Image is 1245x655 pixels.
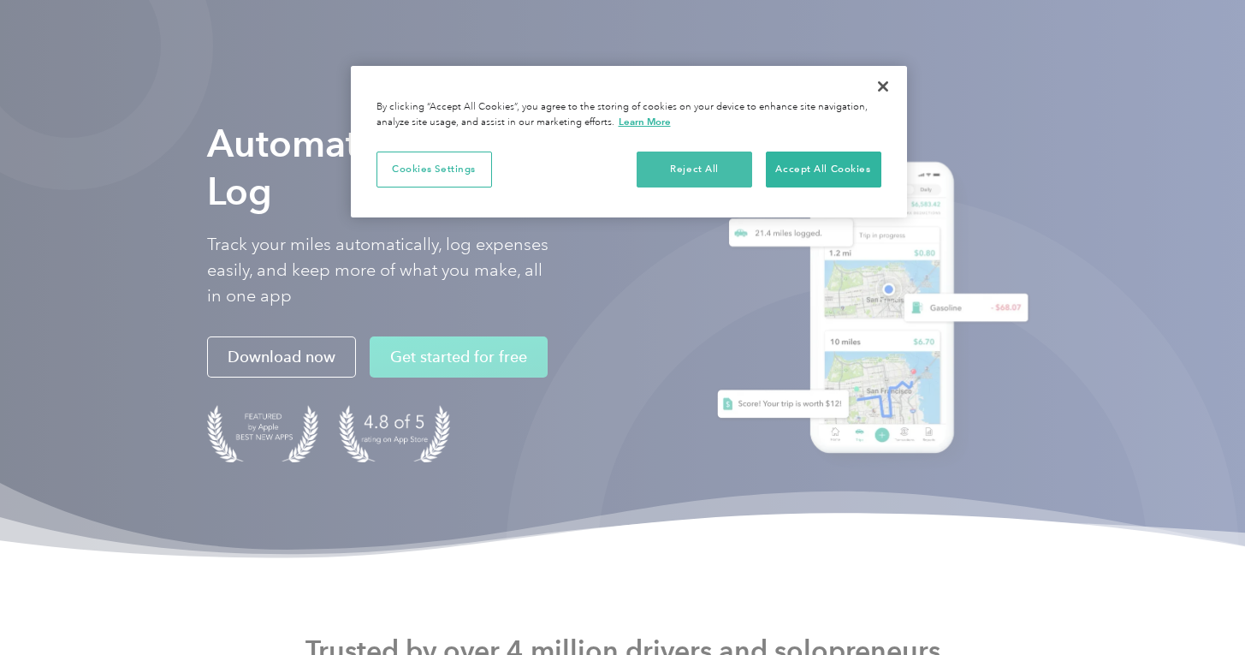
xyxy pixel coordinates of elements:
[864,68,902,105] button: Close
[637,152,752,188] button: Reject All
[351,66,907,217] div: Privacy
[207,121,619,214] strong: Automate Your Mileage Log
[339,405,450,462] img: 4.9 out of 5 stars on the app store
[370,336,548,378] a: Get started for free
[619,116,671,128] a: More information about your privacy, opens in a new tab
[376,100,881,130] div: By clicking “Accept All Cookies”, you agree to the storing of cookies on your device to enhance s...
[207,232,549,309] p: Track your miles automatically, log expenses easily, and keep more of what you make, all in one app
[207,336,356,378] a: Download now
[351,66,907,217] div: Cookie banner
[376,152,492,188] button: Cookies Settings
[207,405,318,462] img: Badge for Featured by Apple Best New Apps
[766,152,881,188] button: Accept All Cookies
